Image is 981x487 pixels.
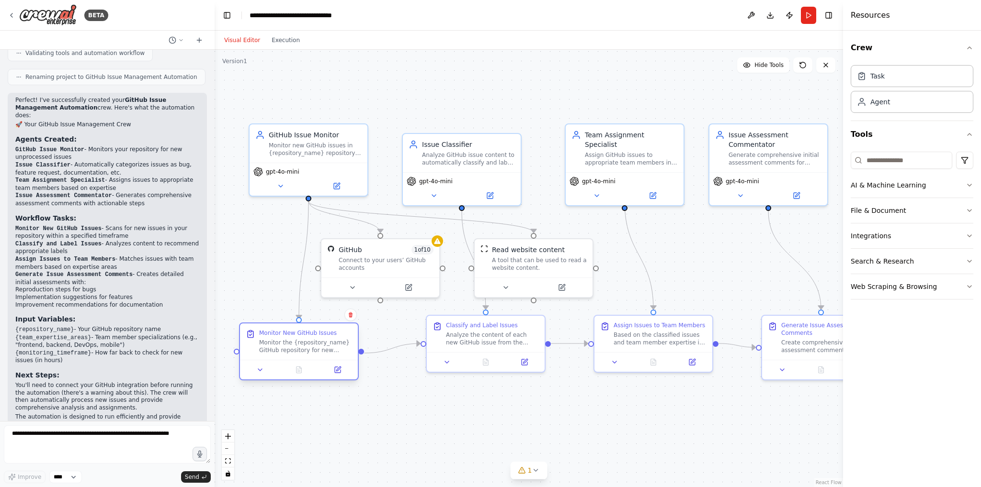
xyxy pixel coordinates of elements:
button: Integrations [851,223,973,248]
strong: Next Steps: [15,371,59,379]
li: - How far back to check for new issues (in hours) [15,349,199,365]
code: {repository_name} [15,326,74,333]
li: - Creates detailed initial assessments with: [15,271,199,309]
button: fit view [222,455,234,467]
li: - Your GitHub repository name [15,326,199,334]
button: zoom in [222,430,234,443]
button: Open in side panel [675,356,708,368]
button: Open in side panel [463,190,517,201]
button: Open in side panel [535,282,589,293]
button: Open in side panel [769,190,823,201]
strong: Agents Created: [15,135,77,143]
code: Assign Issues to Team Members [15,256,115,263]
button: Crew [851,34,973,61]
div: Assign GitHub issues to appropriate team members in {repository_name} based on issue classificati... [585,151,678,166]
div: Monitor New GitHub IssuesMonitor the {repository_name} GitHub repository for new issues created w... [239,324,359,382]
button: File & Document [851,198,973,223]
span: gpt-4o-mini [726,177,759,185]
div: Monitor the {repository_name} GitHub repository for new issues created within the last {monitorin... [259,339,352,354]
div: GitHubGitHub1of10Connect to your users’ GitHub accounts [320,238,440,298]
button: No output available [466,356,506,368]
div: Issue Classifier [422,140,515,149]
button: AI & Machine Learning [851,173,973,198]
span: Validating tools and automation workflow [25,49,145,57]
img: Logo [19,4,77,26]
strong: GitHub Issue Management Automation [15,97,166,111]
button: Open in side panel [309,180,364,192]
div: ScrapeWebsiteToolRead website contentA tool that can be used to read a website content. [474,238,593,298]
div: Read website content [492,245,565,255]
code: Issue Assessment Commentator [15,192,112,199]
div: Tools [851,148,973,307]
div: BETA [84,10,108,21]
button: Open in side panel [381,282,435,293]
button: Improve [4,471,46,483]
div: Crew [851,61,973,121]
span: gpt-4o-mini [419,177,453,185]
div: GitHub Issue Monitor [269,130,362,140]
button: zoom out [222,443,234,455]
button: No output available [801,364,842,376]
p: Perfect! I've successfully created your crew. Here's what the automation does: [15,97,199,119]
button: Delete node [344,309,357,321]
div: Classify and Label IssuesAnalyze the content of each new GitHub issue from the monitoring results... [426,315,546,373]
li: Implementation suggestions for features [15,294,199,301]
button: Switch to previous chat [165,34,188,46]
span: 1 [528,465,532,475]
span: gpt-4o-mini [582,177,616,185]
li: - Analyzes content to recommend appropriate labels [15,240,199,255]
div: Version 1 [222,57,247,65]
li: - Automatically categorizes issues as bug, feature request, documentation, etc. [15,161,199,177]
span: Improve [18,473,41,481]
button: Hide right sidebar [822,9,835,22]
nav: breadcrumb [250,11,357,20]
li: - Assigns issues to appropriate team members based on expertise [15,177,199,192]
button: Open in side panel [321,364,354,376]
li: Improvement recommendations for documentation [15,301,199,309]
code: Monitor New GitHub Issues [15,225,102,232]
button: Send [181,471,211,483]
p: The automation is designed to run efficiently and provide immediate value by reducing manual issu... [15,413,199,436]
button: Click to speak your automation idea [193,447,207,461]
div: Create comprehensive initial assessment comments for each GitHub issue based on its classificatio... [781,339,874,354]
button: Visual Editor [218,34,266,46]
div: React Flow controls [222,430,234,480]
div: Team Assignment SpecialistAssign GitHub issues to appropriate team members in {repository_name} b... [565,123,684,206]
code: {monitoring_timeframe} [15,350,91,356]
button: Hide Tools [737,57,789,73]
button: Web Scraping & Browsing [851,274,973,299]
li: - Team member specializations (e.g., "frontend, backend, DevOps, mobile") [15,334,199,349]
g: Edge from 66b667f1-b695-4964-92cf-a6878ad08b94 to 14961d00-16d1-412e-9ea5-53548a22d846 [364,339,420,358]
div: Classify and Label Issues [446,321,518,329]
img: GitHub [327,245,335,253]
span: gpt-4o-mini [266,168,299,176]
div: Assign Issues to Team Members [614,321,705,329]
div: GitHub Issue MonitorMonitor new GitHub issues in {repository_name} repository by checking for rec... [249,123,368,197]
span: Number of enabled actions [411,245,434,255]
div: Connect to your users’ GitHub accounts [339,256,433,272]
code: Team Assignment Specialist [15,177,105,184]
g: Edge from 14961d00-16d1-412e-9ea5-53548a22d846 to dcbb5498-1f1d-494b-96da-fde610400831 [551,339,588,348]
div: Based on the classified issues and team member expertise in {team_expertise_areas}, assign each i... [614,331,707,346]
button: No output available [633,356,674,368]
div: Generate Issue Assessment CommentsCreate comprehensive initial assessment comments for each GitHu... [761,315,881,380]
code: GitHub Issue Monitor [15,146,84,153]
div: Monitor new GitHub issues in {repository_name} repository by checking for recently created issues... [269,142,362,157]
li: - Matches issues with team members based on expertise areas [15,255,199,271]
div: Analyze GitHub issue content to automatically classify and label issues as 'bug', 'feature reques... [422,151,515,166]
button: Execution [266,34,306,46]
span: Hide Tools [754,61,784,69]
g: Edge from 5058473a-46cd-412e-89b1-d31bcdb1c004 to dcbb5498-1f1d-494b-96da-fde610400831 [620,201,658,309]
div: GitHub [339,245,362,255]
button: toggle interactivity [222,467,234,480]
h2: 🚀 Your GitHub Issue Management Crew [15,121,199,129]
g: Edge from dcbb5498-1f1d-494b-96da-fde610400831 to 67a3bd43-4d45-44ef-ad3b-92c326d524e0 [719,339,755,352]
div: Agent [870,97,890,107]
strong: Input Variables: [15,315,76,323]
g: Edge from c1c31901-3ebb-49a4-8446-bf5158861a69 to 66b667f1-b695-4964-92cf-a6878ad08b94 [294,201,313,319]
g: Edge from c1c31901-3ebb-49a4-8446-bf5158861a69 to 90cf3cf4-b14b-42e4-91ba-79af48e260c2 [304,201,538,232]
span: Send [185,473,199,481]
code: {team_expertise_areas} [15,334,91,341]
div: Issue Assessment Commentator [729,130,821,149]
div: Analyze the content of each new GitHub issue from the monitoring results to classify them into ap... [446,331,539,346]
